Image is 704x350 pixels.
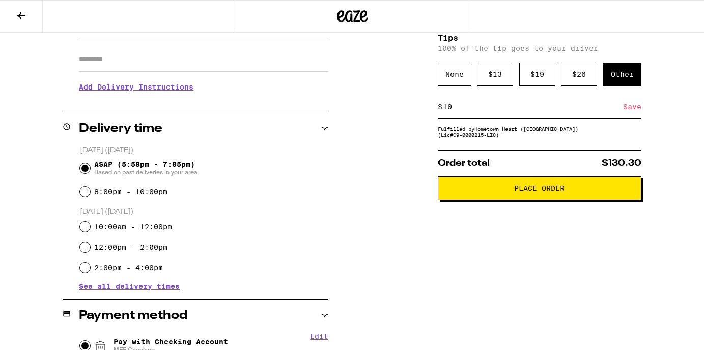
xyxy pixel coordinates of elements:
[310,332,328,340] button: Edit
[438,96,442,118] div: $
[80,145,329,155] p: [DATE] ([DATE])
[80,207,329,217] p: [DATE] ([DATE])
[94,264,163,272] label: 2:00pm - 4:00pm
[623,96,641,118] div: Save
[477,63,513,86] div: $ 13
[438,44,641,52] p: 100% of the tip goes to your driver
[519,63,555,86] div: $ 19
[94,188,167,196] label: 8:00pm - 10:00pm
[79,75,328,99] h3: Add Delivery Instructions
[442,102,623,111] input: 0
[514,185,565,192] span: Place Order
[438,176,641,200] button: Place Order
[94,243,167,251] label: 12:00pm - 2:00pm
[79,283,180,290] button: See all delivery times
[94,223,172,231] label: 10:00am - 12:00pm
[438,63,471,86] div: None
[438,34,641,42] h5: Tips
[438,126,641,138] div: Fulfilled by Hometown Heart ([GEOGRAPHIC_DATA]) (Lic# C9-0000215-LIC )
[94,168,198,177] span: Based on past deliveries in your area
[438,159,490,168] span: Order total
[79,123,162,135] h2: Delivery time
[602,159,641,168] span: $130.30
[603,63,641,86] div: Other
[6,7,73,15] span: Hi. Need any help?
[561,63,597,86] div: $ 26
[79,310,187,322] h2: Payment method
[94,160,198,177] span: ASAP (5:58pm - 7:05pm)
[79,99,328,107] p: We'll contact you at [PHONE_NUMBER] when we arrive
